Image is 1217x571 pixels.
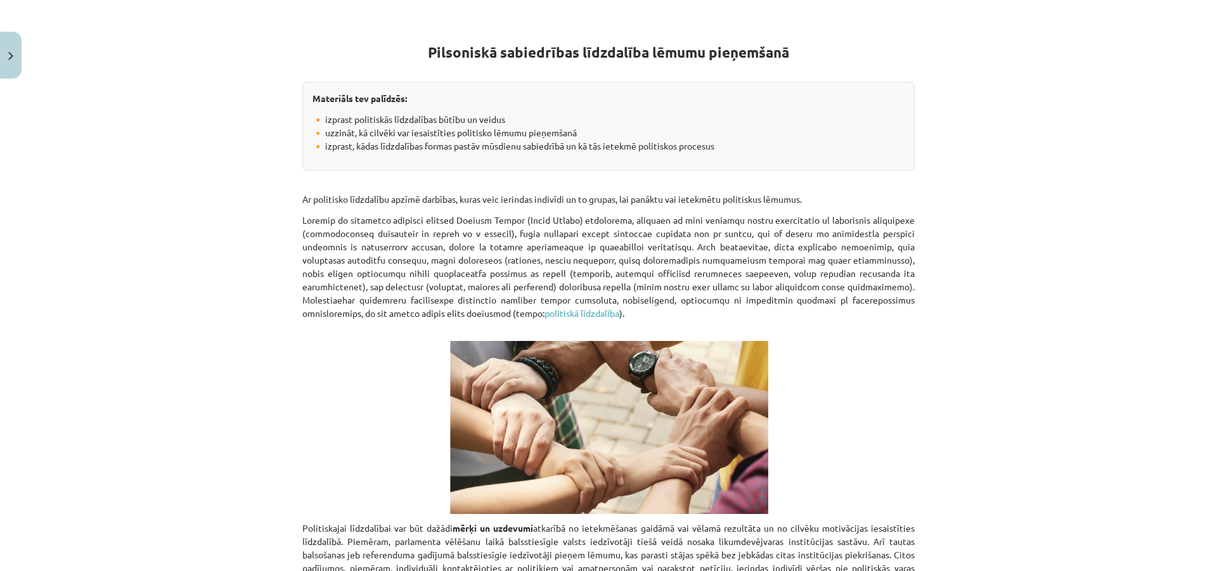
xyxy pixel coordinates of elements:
[302,170,915,206] p: Ar politisko līdzdalību apzīmē darbības, kuras veic ierindas indivīdi un to grupas, lai panāktu v...
[302,214,915,333] p: Loremip do sitametco adipisci elitsed Doeiusm Tempor (Incid Utlabo) etdolorema, aliquaen ad mini ...
[8,52,13,60] img: icon-close-lesson-0947bae3869378f0d4975bcd49f059093ad1ed9edebbc8119c70593378902aed.svg
[428,43,789,61] strong: Pilsoniskā sabiedrības līdzdalība lēmumu pieņemšanā
[544,307,619,319] a: politiskā līdzdalība
[312,113,905,153] p: 🔸 izprast politiskās līdzdalības būtību un veidus 🔸 uzzināt, kā cilvēki var iesaistīties politisk...
[453,522,533,534] strong: mērķi un uzdevumi
[312,93,407,104] strong: Materiāls tev palīdzēs:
